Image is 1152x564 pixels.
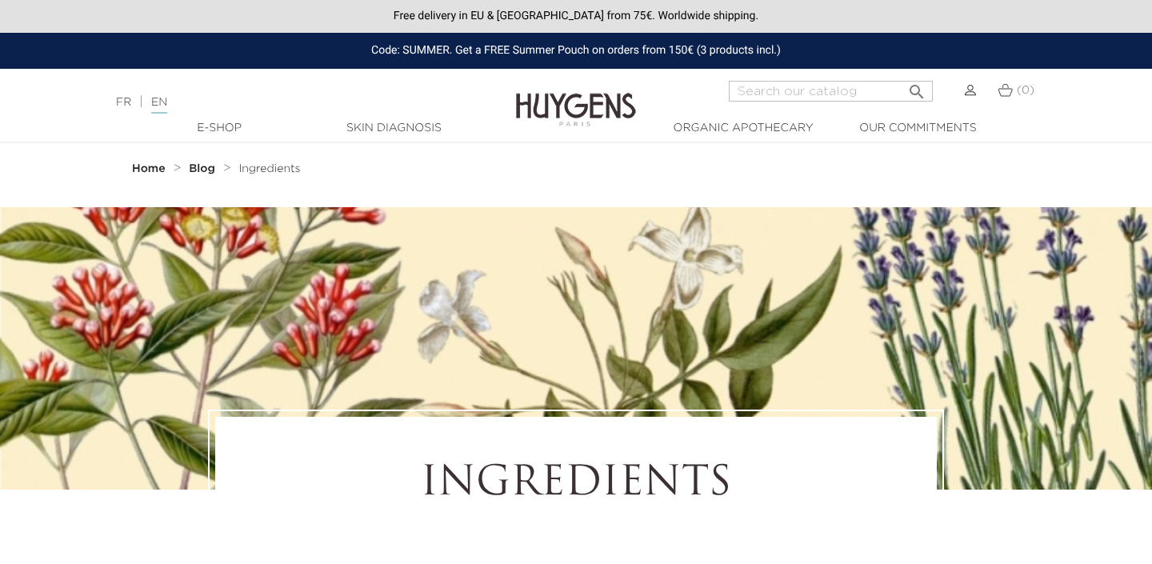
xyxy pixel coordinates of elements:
[139,120,299,137] a: E-Shop
[238,163,300,174] span: Ingredients
[259,461,893,509] h1: Ingredients
[314,120,474,137] a: Skin Diagnosis
[907,78,926,97] i: 
[116,97,131,108] a: FR
[108,93,468,112] div: |
[1017,85,1034,96] span: (0)
[151,97,167,114] a: EN
[132,163,166,174] strong: Home
[238,162,300,175] a: Ingredients
[189,163,215,174] strong: Blog
[729,81,933,102] input: Search
[516,67,636,129] img: Huygens
[838,120,998,137] a: Our commitments
[132,162,169,175] a: Home
[189,162,219,175] a: Blog
[902,76,931,98] button: 
[663,120,823,137] a: Organic Apothecary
